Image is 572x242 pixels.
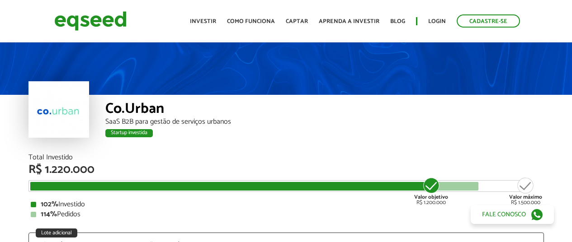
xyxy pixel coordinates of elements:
strong: 102% [41,198,58,210]
div: Co.Urban [105,102,544,118]
a: Aprenda a investir [319,19,379,24]
a: Login [428,19,446,24]
strong: 114% [41,208,57,220]
strong: Valor objetivo [414,193,448,201]
div: Total Investido [28,154,544,161]
img: EqSeed [54,9,127,33]
div: Pedidos [31,211,542,218]
a: Cadastre-se [457,14,520,28]
a: Fale conosco [471,205,554,224]
div: R$ 1.200.000 [414,177,448,205]
div: Investido [31,201,542,208]
div: Lote adicional [36,228,77,237]
div: R$ 1.220.000 [28,164,544,176]
a: Captar [286,19,308,24]
div: R$ 1.500.000 [509,177,542,205]
div: Startup investida [105,129,153,137]
a: Como funciona [227,19,275,24]
div: SaaS B2B para gestão de serviços urbanos [105,118,544,126]
a: Investir [190,19,216,24]
a: Blog [390,19,405,24]
strong: Valor máximo [509,193,542,201]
